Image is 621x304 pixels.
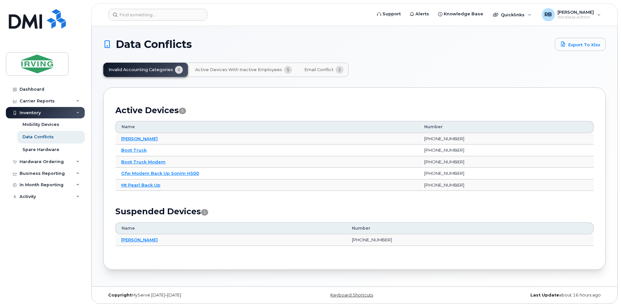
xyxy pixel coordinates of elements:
[418,179,594,191] td: [PHONE_NUMBER]
[555,38,606,51] a: Export to Xlsx
[418,133,594,145] td: [PHONE_NUMBER]
[284,66,292,74] span: 5
[115,121,418,133] th: Name
[121,171,199,176] a: Gfw Modem Back Up Sonim H500
[330,293,373,297] a: Keyboard Shortcuts
[179,108,186,114] span: 5
[346,234,594,246] td: [PHONE_NUMBER]
[115,222,346,234] th: Name
[418,156,594,168] td: [PHONE_NUMBER]
[108,293,132,297] strong: Copyright
[121,147,147,153] a: Boot Truck
[418,168,594,179] td: [PHONE_NUMBER]
[103,293,271,298] div: MyServe [DATE]–[DATE]
[195,67,282,72] span: Active Devices with Inactive Employees
[438,293,606,298] div: about 16 hours ago
[418,144,594,156] td: [PHONE_NUMBER]
[121,159,166,164] a: Boot Truck Modem
[121,136,158,141] a: [PERSON_NAME]
[115,105,594,115] h2: Active Devices
[304,67,334,72] span: Email Conflict
[418,121,594,133] th: Number
[116,39,192,49] span: Data Conflicts
[201,209,208,216] span: 1
[530,293,559,297] strong: Last Update
[115,206,594,216] h2: Suspended Devices
[121,237,158,242] a: [PERSON_NAME]
[121,182,160,188] a: Mt Pearl Back Up
[336,66,343,74] span: 2
[346,222,594,234] th: Number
